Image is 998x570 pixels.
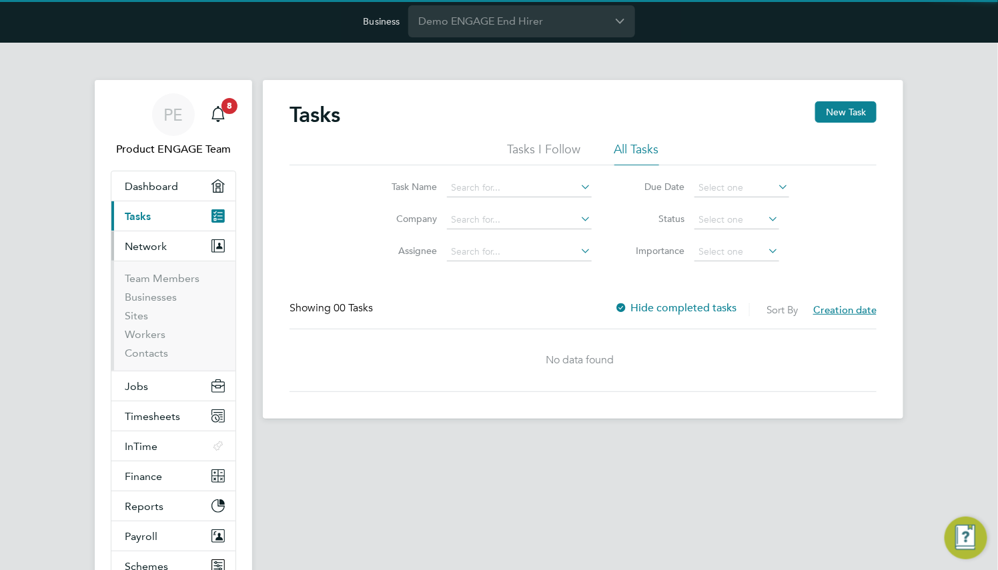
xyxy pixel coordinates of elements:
label: Due Date [625,181,685,193]
input: Search for... [447,243,592,261]
span: Creation date [813,303,877,316]
input: Search for... [447,179,592,197]
span: Network [125,240,167,253]
a: Dashboard [111,171,235,201]
span: PE [164,106,183,123]
li: All Tasks [614,141,659,165]
a: Contacts [125,347,168,359]
li: Tasks I Follow [508,141,581,165]
a: Team Members [125,272,199,285]
a: 8 [205,93,231,136]
div: Showing [290,301,376,315]
button: New Task [815,101,877,123]
button: InTime [111,431,235,461]
button: Finance [111,461,235,491]
label: Task Name [378,181,438,193]
button: Payroll [111,521,235,551]
input: Search for... [447,211,592,229]
span: 8 [221,98,237,114]
span: Reports [125,500,163,513]
label: Company [378,213,438,225]
input: Select one [694,211,779,229]
a: Tasks [111,201,235,231]
button: Jobs [111,371,235,401]
label: Hide completed tasks [614,301,736,315]
button: Timesheets [111,401,235,431]
span: InTime [125,440,157,453]
a: Businesses [125,291,177,303]
a: PEProduct ENGAGE Team [111,93,236,157]
input: Select one [694,179,789,197]
label: Business [363,15,400,27]
a: Sites [125,309,148,322]
button: Engage Resource Center [945,517,987,559]
button: Network [111,231,235,261]
label: Sort By [767,303,798,316]
label: Assignee [378,245,438,257]
a: Workers [125,328,165,341]
span: Tasks [125,210,151,223]
span: 00 Tasks [334,301,373,315]
h2: Tasks [290,101,340,128]
span: Dashboard [125,180,178,193]
div: No data found [290,353,870,367]
input: Select one [694,243,779,261]
span: Payroll [125,530,157,543]
span: Timesheets [125,410,180,423]
button: Reports [111,491,235,521]
label: Status [625,213,685,225]
span: Product ENGAGE Team [111,141,236,157]
div: Network [111,261,235,371]
span: Jobs [125,380,148,393]
span: Finance [125,470,162,483]
label: Importance [625,245,685,257]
